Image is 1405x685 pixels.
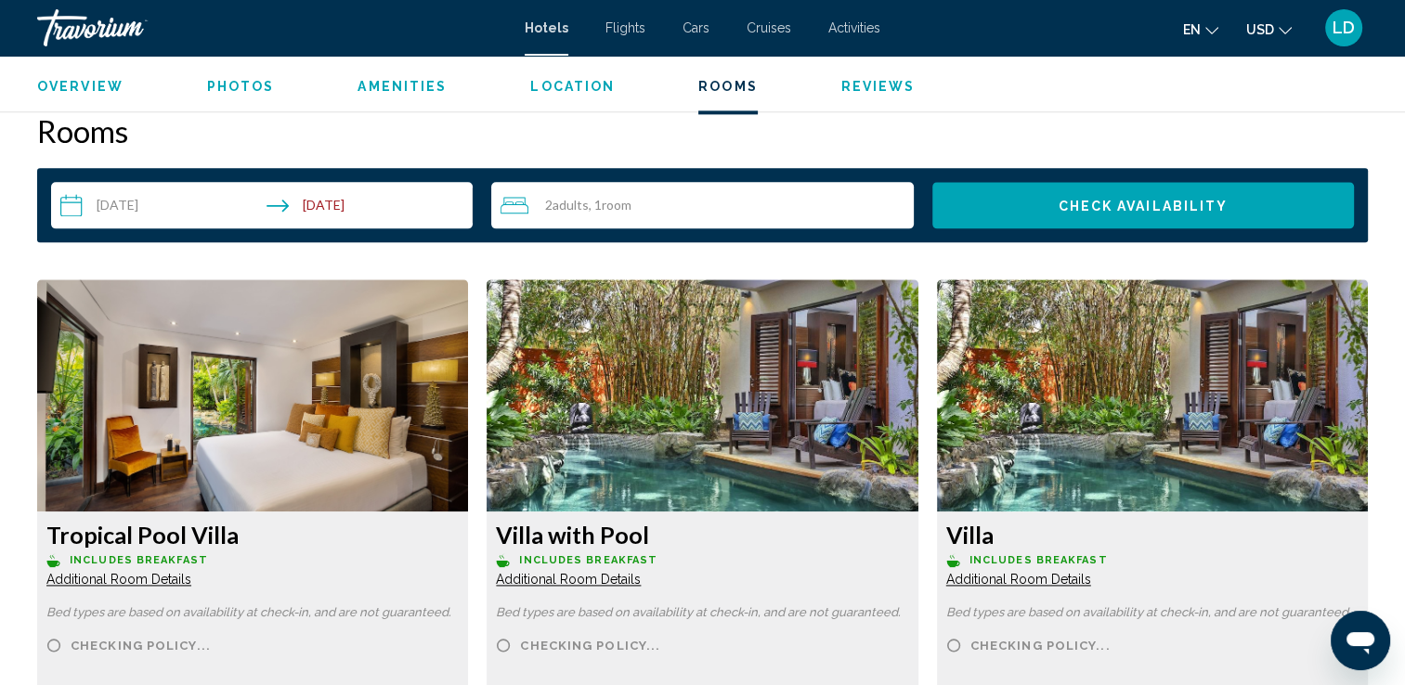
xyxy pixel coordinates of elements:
[1246,22,1274,37] span: USD
[496,572,641,587] span: Additional Room Details
[1183,16,1218,43] button: Change language
[487,279,917,511] img: a61a842e-ea0c-4528-9aea-02e33f094c17.jpeg
[1333,19,1355,37] span: LD
[530,78,615,95] button: Location
[1331,611,1390,670] iframe: Button to launch messaging window
[1183,22,1201,37] span: en
[589,198,631,213] span: , 1
[37,112,1368,149] h2: Rooms
[358,78,447,95] button: Amenities
[207,78,275,95] button: Photos
[51,182,473,228] button: Check-in date: Nov 11, 2025 Check-out date: Nov 18, 2025
[946,521,1359,549] h3: Villa
[46,572,191,587] span: Additional Room Details
[841,79,916,94] span: Reviews
[530,79,615,94] span: Location
[970,640,1111,652] span: Checking policy...
[37,78,124,95] button: Overview
[946,572,1091,587] span: Additional Room Details
[698,79,758,94] span: Rooms
[1246,16,1292,43] button: Change currency
[70,554,208,566] span: Includes Breakfast
[46,521,459,549] h3: Tropical Pool Villa
[37,9,506,46] a: Travorium
[1320,8,1368,47] button: User Menu
[937,279,1368,511] img: a61a842e-ea0c-4528-9aea-02e33f094c17.jpeg
[71,640,211,652] span: Checking policy...
[828,20,880,35] a: Activities
[491,182,913,228] button: Travelers: 2 adults, 0 children
[46,606,459,619] p: Bed types are based on availability at check-in, and are not guaranteed.
[520,640,660,652] span: Checking policy...
[545,198,589,213] span: 2
[602,197,631,213] span: Room
[37,279,468,511] img: efa51577-ed30-4d22-9557-a0b44fbbd9d1.jpeg
[358,79,447,94] span: Amenities
[37,79,124,94] span: Overview
[553,197,589,213] span: Adults
[969,554,1108,566] span: Includes Breakfast
[841,78,916,95] button: Reviews
[1058,199,1228,213] span: Check Availability
[519,554,657,566] span: Includes Breakfast
[525,20,568,35] a: Hotels
[605,20,645,35] a: Flights
[932,182,1354,228] button: Check Availability
[747,20,791,35] a: Cruises
[496,606,908,619] p: Bed types are based on availability at check-in, and are not guaranteed.
[698,78,758,95] button: Rooms
[51,182,1354,228] div: Search widget
[946,606,1359,619] p: Bed types are based on availability at check-in, and are not guaranteed.
[496,521,908,549] h3: Villa with Pool
[683,20,709,35] a: Cars
[207,79,275,94] span: Photos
